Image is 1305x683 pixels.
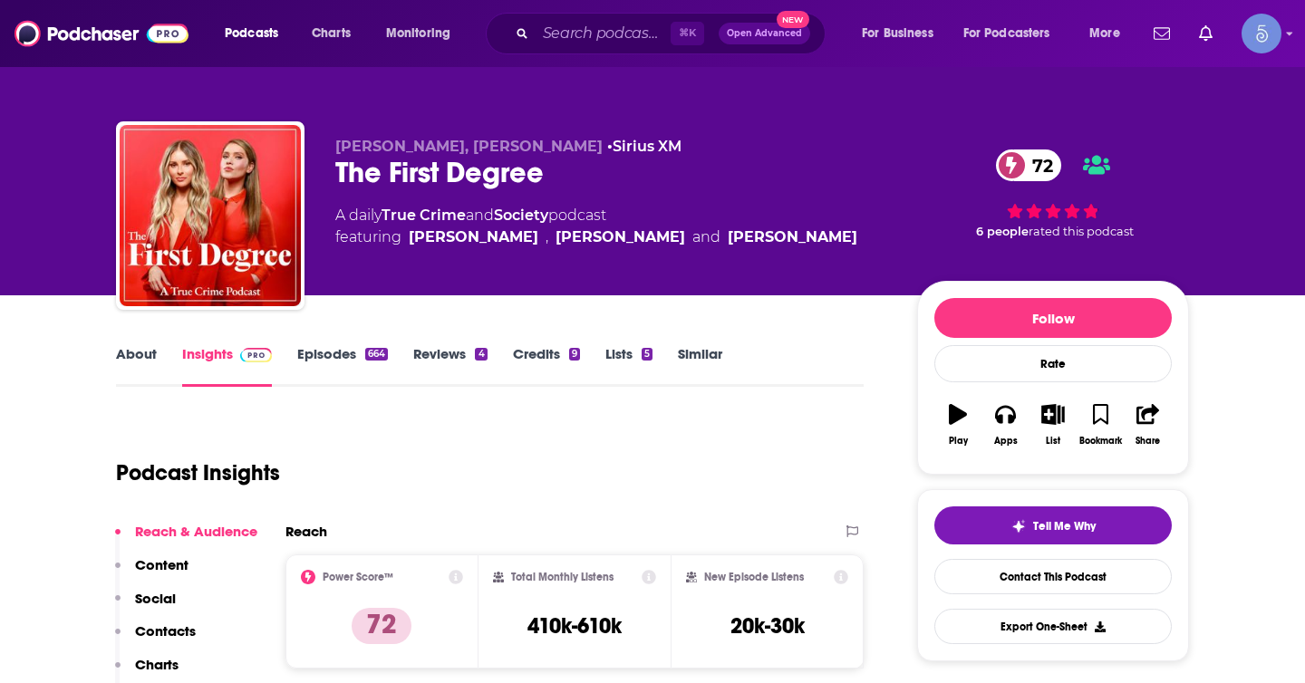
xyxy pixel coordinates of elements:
[556,226,685,248] div: [PERSON_NAME]
[14,16,188,51] img: Podchaser - Follow, Share and Rate Podcasts
[777,11,809,28] span: New
[1029,225,1134,238] span: rated this podcast
[135,590,176,607] p: Social
[536,19,671,48] input: Search podcasts, credits, & more...
[135,622,196,640] p: Contacts
[1046,436,1060,447] div: List
[1146,18,1177,49] a: Show notifications dropdown
[475,348,487,361] div: 4
[671,22,704,45] span: ⌘ K
[1011,519,1026,534] img: tell me why sparkle
[976,225,1029,238] span: 6 people
[527,612,622,640] h3: 410k-610k
[1029,392,1077,457] button: List
[115,523,257,556] button: Reach & Audience
[862,21,933,46] span: For Business
[225,21,278,46] span: Podcasts
[135,556,188,573] p: Content
[494,207,548,224] a: Society
[934,559,1172,594] a: Contact This Podcast
[1077,19,1143,48] button: open menu
[335,226,857,248] span: featuring
[115,622,196,656] button: Contacts
[116,345,157,387] a: About
[981,392,1029,457] button: Apps
[546,226,548,248] span: ,
[511,571,614,583] h2: Total Monthly Listens
[952,19,1077,48] button: open menu
[1033,519,1096,534] span: Tell Me Why
[115,556,188,590] button: Content
[373,19,474,48] button: open menu
[678,345,722,387] a: Similar
[613,138,681,155] a: Sirius XM
[607,138,681,155] span: •
[116,459,280,486] h1: Podcast Insights
[382,207,466,224] a: True Crime
[135,523,257,540] p: Reach & Audience
[949,436,968,447] div: Play
[312,21,351,46] span: Charts
[409,226,538,248] div: [PERSON_NAME]
[963,21,1050,46] span: For Podcasters
[413,345,487,387] a: Reviews4
[728,226,857,248] a: Billy Jensen
[120,125,301,306] img: The First Degree
[1192,18,1220,49] a: Show notifications dropdown
[1136,436,1160,447] div: Share
[297,345,388,387] a: Episodes664
[115,590,176,623] button: Social
[934,506,1172,544] button: tell me why sparkleTell Me Why
[569,348,580,361] div: 9
[994,436,1018,447] div: Apps
[285,523,327,540] h2: Reach
[605,345,652,387] a: Lists5
[212,19,302,48] button: open menu
[503,13,843,54] div: Search podcasts, credits, & more...
[1242,14,1281,53] span: Logged in as Spiral5-G1
[352,608,411,644] p: 72
[934,345,1172,382] div: Rate
[934,298,1172,338] button: Follow
[692,226,720,248] span: and
[917,138,1189,250] div: 72 6 peoplerated this podcast
[386,21,450,46] span: Monitoring
[182,345,272,387] a: InsightsPodchaser Pro
[1242,14,1281,53] button: Show profile menu
[1014,149,1062,181] span: 72
[513,345,580,387] a: Credits9
[727,29,802,38] span: Open Advanced
[335,138,603,155] span: [PERSON_NAME], [PERSON_NAME]
[934,609,1172,644] button: Export One-Sheet
[730,612,805,640] h3: 20k-30k
[1077,392,1124,457] button: Bookmark
[996,149,1062,181] a: 72
[365,348,388,361] div: 664
[135,656,179,673] p: Charts
[1089,21,1120,46] span: More
[240,348,272,362] img: Podchaser Pro
[849,19,956,48] button: open menu
[704,571,804,583] h2: New Episode Listens
[466,207,494,224] span: and
[1242,14,1281,53] img: User Profile
[934,392,981,457] button: Play
[300,19,362,48] a: Charts
[323,571,393,583] h2: Power Score™
[642,348,652,361] div: 5
[1079,436,1122,447] div: Bookmark
[719,23,810,44] button: Open AdvancedNew
[335,205,857,248] div: A daily podcast
[1125,392,1172,457] button: Share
